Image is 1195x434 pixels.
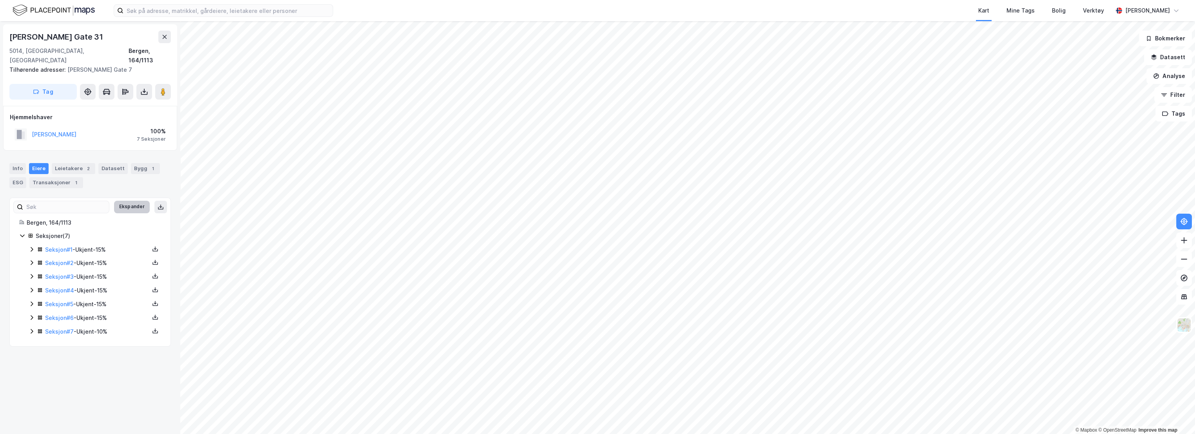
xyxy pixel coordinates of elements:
[29,177,83,188] div: Transaksjoner
[129,46,171,65] div: Bergen, 164/1113
[9,66,67,73] span: Tilhørende adresser:
[1098,427,1136,433] a: OpenStreetMap
[1146,68,1192,84] button: Analyse
[123,5,333,16] input: Søk på adresse, matrikkel, gårdeiere, leietakere eller personer
[1075,427,1097,433] a: Mapbox
[45,272,149,281] div: - Ukjent - 15%
[1139,427,1177,433] a: Improve this map
[9,46,129,65] div: 5014, [GEOGRAPHIC_DATA], [GEOGRAPHIC_DATA]
[36,231,161,241] div: Seksjoner ( 7 )
[137,136,166,142] div: 7 Seksjoner
[9,65,165,74] div: [PERSON_NAME] Gate 7
[9,177,26,188] div: ESG
[45,314,74,321] a: Seksjon#6
[131,163,160,174] div: Bygg
[45,328,74,335] a: Seksjon#7
[9,163,26,174] div: Info
[52,163,95,174] div: Leietakere
[149,165,157,173] div: 1
[45,301,73,307] a: Seksjon#5
[1156,396,1195,434] div: Kontrollprogram for chat
[1125,6,1170,15] div: [PERSON_NAME]
[45,313,149,323] div: - Ukjent - 15%
[978,6,989,15] div: Kart
[1155,106,1192,122] button: Tags
[10,113,170,122] div: Hjemmelshaver
[13,4,95,17] img: logo.f888ab2527a4732fd821a326f86c7f29.svg
[84,165,92,173] div: 2
[1083,6,1104,15] div: Verktøy
[29,163,49,174] div: Eiere
[45,327,149,336] div: - Ukjent - 10%
[9,84,77,100] button: Tag
[9,31,105,43] div: [PERSON_NAME] Gate 31
[45,258,149,268] div: - Ukjent - 15%
[1139,31,1192,46] button: Bokmerker
[1144,49,1192,65] button: Datasett
[1052,6,1066,15] div: Bolig
[114,201,150,213] button: Ekspander
[27,218,161,227] div: Bergen, 164/1113
[98,163,128,174] div: Datasett
[45,287,74,294] a: Seksjon#4
[1006,6,1035,15] div: Mine Tags
[45,246,73,253] a: Seksjon#1
[1177,318,1191,332] img: Z
[23,201,109,213] input: Søk
[1156,396,1195,434] iframe: Chat Widget
[45,273,74,280] a: Seksjon#3
[45,260,74,266] a: Seksjon#2
[45,286,149,295] div: - Ukjent - 15%
[72,179,80,187] div: 1
[1154,87,1192,103] button: Filter
[45,300,149,309] div: - Ukjent - 15%
[137,127,166,136] div: 100%
[45,245,149,254] div: - Ukjent - 15%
